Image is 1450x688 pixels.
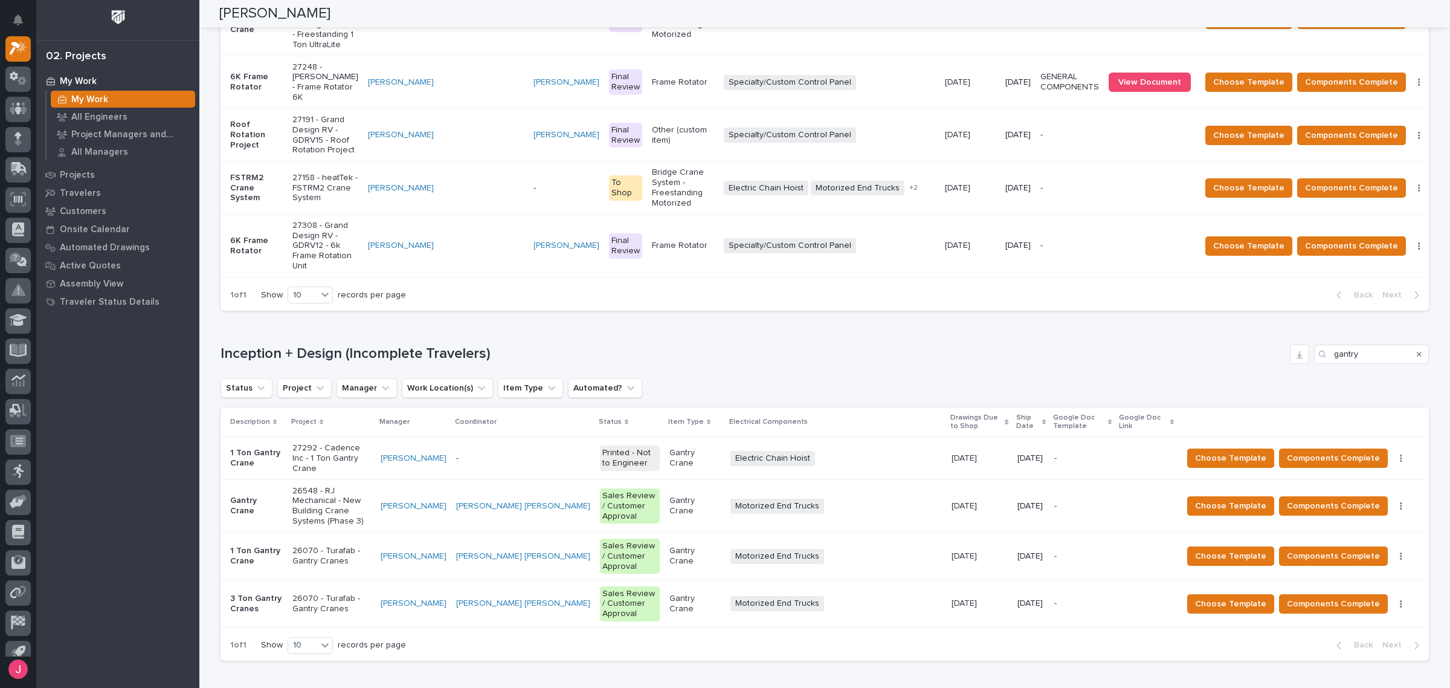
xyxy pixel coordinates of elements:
p: - [1054,599,1110,609]
span: Components Complete [1305,128,1398,143]
button: Components Complete [1297,126,1406,145]
a: My Work [36,72,199,90]
p: [DATE] [1005,241,1031,251]
p: All Managers [71,147,128,158]
a: [PERSON_NAME] [PERSON_NAME] [456,551,590,562]
button: Next [1377,290,1429,300]
span: View Document [1118,78,1181,86]
div: 02. Projects [46,50,106,63]
p: 3 Ton Gantry Cranes [230,594,283,614]
span: Back [1347,640,1373,651]
button: Choose Template [1187,496,1274,516]
p: Projects [60,170,95,181]
a: All Managers [47,143,199,160]
p: 27158 - heatTek - FSTRM2 Crane System [292,173,358,203]
p: All Engineers [71,112,127,123]
p: Show [261,290,283,300]
p: GENERAL COMPONENTS [1040,72,1099,92]
a: Automated Drawings [36,238,199,256]
p: Show [261,640,283,651]
p: - [1054,453,1110,464]
div: To Shop [609,175,642,201]
p: - [533,183,599,193]
p: Project [291,415,317,429]
div: Final Review [609,123,642,148]
p: Manager [379,415,410,429]
p: Ship Date [1016,411,1040,433]
p: [DATE] [952,596,979,609]
div: 10 [288,639,317,652]
p: My Work [60,76,97,87]
span: Components Complete [1287,451,1380,466]
p: 26070 - Turafab - Gantry Cranes [292,546,372,566]
div: 10 [288,289,317,302]
p: - [1040,183,1099,193]
span: Components Complete [1287,499,1380,513]
p: - [456,453,590,464]
a: Customers [36,202,199,220]
span: Motorized End Trucks [730,596,824,611]
p: 27292 - Cadence Inc - 1 Ton Gantry Crane [292,443,372,473]
span: Motorized End Trucks [811,181,904,196]
p: 1 Ton Gantry Crane [230,546,283,566]
p: Gantry Crane [230,496,283,516]
tr: Gantry Crane26548 - RJ Mechanical - New Building Crane Systems (Phase 3)[PERSON_NAME] [PERSON_NAM... [221,479,1429,532]
tr: 6K Frame Rotator27308 - Grand Design RV - GDRV12 - 6k Frame Rotation Unit[PERSON_NAME] [PERSON_NA... [221,215,1447,277]
p: Item Type [668,415,704,429]
button: Components Complete [1279,496,1388,516]
span: Choose Template [1213,128,1284,143]
p: FSTRM2 Crane System [230,173,283,203]
a: [PERSON_NAME] [PERSON_NAME] [456,599,590,609]
p: [DATE] [1017,599,1045,609]
a: View Document [1109,73,1191,92]
p: [DATE] [1017,501,1045,511]
span: Components Complete [1287,597,1380,611]
p: Frame Rotator [652,77,714,88]
p: Google Doc Template [1053,411,1105,433]
button: Components Complete [1297,178,1406,198]
a: Projects [36,166,199,184]
p: Active Quotes [60,261,121,271]
h1: Inception + Design (Incomplete Travelers) [221,345,1285,363]
a: Onsite Calendar [36,220,199,238]
a: [PERSON_NAME] [381,599,446,609]
p: Project Managers and Engineers [71,129,190,140]
p: - [1040,241,1099,251]
a: [PERSON_NAME] [368,183,434,193]
p: 6K Frame Rotator [230,236,283,256]
p: My Work [71,94,108,105]
p: Automated Drawings [60,242,150,253]
button: Choose Template [1205,178,1292,198]
button: Back [1327,290,1377,300]
span: Electric Chain Hoist [724,181,808,196]
span: Components Complete [1305,75,1398,89]
button: Back [1327,640,1377,651]
p: [DATE] [945,181,973,193]
h2: [PERSON_NAME] [219,5,330,22]
p: Customers [60,206,106,217]
button: Choose Template [1205,126,1292,145]
tr: 6K Frame Rotator27248 - [PERSON_NAME] - Frame Rotator 6K[PERSON_NAME] [PERSON_NAME] Final ReviewF... [221,56,1447,109]
p: Gantry Crane [669,448,720,469]
p: 27248 - [PERSON_NAME] - Frame Rotator 6K [292,62,358,103]
button: Choose Template [1205,236,1292,256]
a: [PERSON_NAME] [368,130,434,140]
p: Coordinator [455,415,497,429]
span: Next [1382,290,1409,300]
a: Travelers [36,184,199,202]
p: records per page [338,290,406,300]
a: All Engineers [47,108,199,125]
button: Choose Template [1187,547,1274,566]
p: Gantry Crane [669,546,720,566]
p: [DATE] [945,128,973,140]
span: Specialty/Custom Control Panel [724,75,856,90]
button: Status [221,378,272,398]
img: Workspace Logo [107,6,129,28]
div: Sales Review / Customer Approval [600,586,660,621]
p: [DATE] [952,451,979,464]
span: Choose Template [1195,499,1266,513]
a: [PERSON_NAME] [381,501,446,511]
p: - [1054,551,1110,562]
button: Notifications [5,7,31,33]
div: Final Review [609,70,642,95]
